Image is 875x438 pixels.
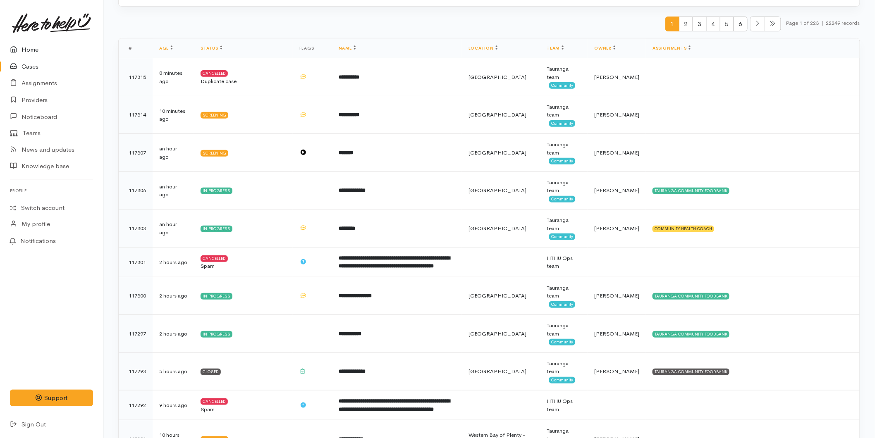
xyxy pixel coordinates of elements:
[119,134,153,172] td: 117307
[653,369,729,375] div: TAURANGA COMMUNITY FOODBANK
[201,70,228,77] div: Cancelled
[201,262,286,270] div: Spam
[653,293,729,300] div: TAURANGA COMMUNITY FOODBANK
[734,17,748,32] span: 6
[547,359,581,376] div: Tauranga team
[549,82,575,89] span: Community
[549,120,575,127] span: Community
[201,188,232,194] div: In progress
[469,368,527,375] span: [GEOGRAPHIC_DATA]
[201,226,232,232] div: In progress
[547,284,581,300] div: Tauranga team
[594,74,639,81] span: [PERSON_NAME]
[653,45,691,51] a: Assignments
[594,292,639,299] span: [PERSON_NAME]
[665,17,679,32] span: 1
[594,45,616,51] a: Owner
[153,209,194,248] td: an hour ago
[720,17,734,32] span: 5
[786,17,860,38] small: Page 1 of 223 22249 records
[706,17,720,32] span: 4
[594,330,639,337] span: [PERSON_NAME]
[153,96,194,134] td: 10 minutes ago
[153,171,194,209] td: an hour ago
[201,77,286,86] div: Duplicate case
[119,58,153,96] td: 117315
[119,38,153,58] th: #
[119,277,153,315] td: 117300
[159,45,173,51] a: Age
[594,225,639,232] span: [PERSON_NAME]
[153,277,194,315] td: 2 hours ago
[594,368,639,375] span: [PERSON_NAME]
[201,150,228,157] div: Screening
[549,377,575,383] span: Community
[549,196,575,202] span: Community
[750,17,765,32] li: Next page
[469,330,527,337] span: [GEOGRAPHIC_DATA]
[153,352,194,390] td: 5 hours ago
[119,209,153,248] td: 117303
[547,321,581,338] div: Tauranga team
[201,293,232,300] div: In progress
[547,140,581,157] div: Tauranga team
[547,216,581,232] div: Tauranga team
[469,187,527,194] span: [GEOGRAPHIC_DATA]
[201,369,221,375] div: Closed
[119,315,153,353] td: 117297
[653,188,729,194] div: TAURANGA COMMUNITY FOODBANK
[547,103,581,119] div: Tauranga team
[594,187,639,194] span: [PERSON_NAME]
[201,331,232,338] div: In progress
[201,398,228,405] div: Cancelled
[469,225,527,232] span: [GEOGRAPHIC_DATA]
[469,74,527,81] span: [GEOGRAPHIC_DATA]
[119,171,153,209] td: 117306
[549,233,575,240] span: Community
[119,247,153,277] td: 117301
[201,45,222,51] a: Status
[469,149,527,156] span: [GEOGRAPHIC_DATA]
[153,315,194,353] td: 2 hours ago
[549,339,575,345] span: Community
[339,45,356,51] a: Name
[469,292,527,299] span: [GEOGRAPHIC_DATA]
[293,38,332,58] th: Flags
[653,226,714,232] div: COMMUNITY HEALTH COACH
[547,397,581,413] div: HTHU Ops team
[201,405,286,414] div: Spam
[547,45,564,51] a: Team
[549,158,575,164] span: Community
[679,17,693,32] span: 2
[653,331,729,338] div: TAURANGA COMMUNITY FOODBANK
[547,65,581,81] div: Tauranga team
[153,58,194,96] td: 8 minutes ago
[469,111,527,118] span: [GEOGRAPHIC_DATA]
[10,185,93,196] h6: Profile
[153,134,194,172] td: an hour ago
[201,255,228,262] div: Cancelled
[119,390,153,420] td: 117292
[119,352,153,390] td: 117293
[765,17,781,32] li: Last page
[594,111,639,118] span: [PERSON_NAME]
[10,390,93,407] button: Support
[201,112,228,119] div: Screening
[549,301,575,308] span: Community
[594,149,639,156] span: [PERSON_NAME]
[119,96,153,134] td: 117314
[693,17,707,32] span: 3
[153,247,194,277] td: 2 hours ago
[469,45,498,51] a: Location
[547,179,581,195] div: Tauranga team
[153,390,194,420] td: 9 hours ago
[822,19,824,26] span: |
[547,254,581,270] div: HTHU Ops team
